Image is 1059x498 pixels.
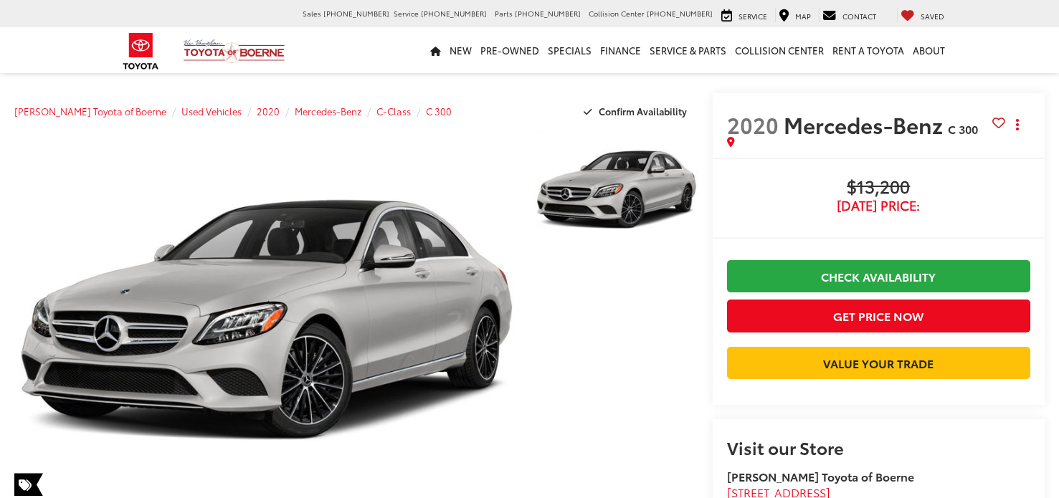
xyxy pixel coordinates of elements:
[727,177,1030,198] span: $13,200
[183,39,285,64] img: Vic Vaughan Toyota of Boerne
[921,11,944,21] span: Saved
[784,109,948,140] span: Mercedes-Benz
[14,473,43,496] span: Special
[718,8,771,22] a: Service
[727,347,1030,379] a: Value Your Trade
[727,468,914,484] strong: [PERSON_NAME] Toyota of Boerne
[394,8,419,19] span: Service
[257,105,280,118] a: 2020
[842,11,876,21] span: Contact
[647,8,713,19] span: [PHONE_NUMBER]
[739,11,767,21] span: Service
[533,128,699,253] img: 2020 Mercedes-Benz C-Class C 300
[515,8,581,19] span: [PHONE_NUMBER]
[727,109,779,140] span: 2020
[295,105,361,118] a: Mercedes-Benz
[376,105,411,118] a: C-Class
[727,438,1030,456] h2: Visit our Store
[599,105,687,118] span: Confirm Availability
[731,27,828,73] a: Collision Center
[897,8,948,22] a: My Saved Vehicles
[727,198,1030,213] span: [DATE] Price:
[596,27,645,73] a: Finance
[535,129,698,252] a: Expand Photo 1
[421,8,487,19] span: [PHONE_NUMBER]
[426,27,445,73] a: Home
[1016,119,1019,130] span: dropdown dots
[323,8,389,19] span: [PHONE_NUMBER]
[476,27,543,73] a: Pre-Owned
[819,8,880,22] a: Contact
[303,8,321,19] span: Sales
[14,105,166,118] a: [PERSON_NAME] Toyota of Boerne
[576,99,698,124] button: Confirm Availability
[948,120,978,137] span: C 300
[495,8,513,19] span: Parts
[645,27,731,73] a: Service & Parts: Opens in a new tab
[181,105,242,118] a: Used Vehicles
[445,27,476,73] a: New
[795,11,811,21] span: Map
[775,8,815,22] a: Map
[727,300,1030,332] button: Get Price Now
[908,27,949,73] a: About
[1005,112,1030,137] button: Actions
[589,8,645,19] span: Collision Center
[828,27,908,73] a: Rent a Toyota
[426,105,452,118] a: C 300
[114,28,168,75] img: Toyota
[727,260,1030,292] a: Check Availability
[543,27,596,73] a: Specials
